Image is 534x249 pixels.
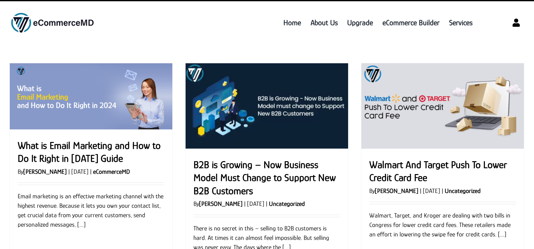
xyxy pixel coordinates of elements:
[193,159,336,196] a: B2B is Growing – Now Business Model Must Change to Support New B2B Customers
[93,168,130,175] a: eCommerceMD
[9,12,95,19] a: ecommercemd logo
[193,199,340,208] p: By
[342,8,378,38] a: Upgrade
[264,200,269,207] span: |
[444,8,477,38] a: Services
[67,168,71,175] span: |
[9,12,95,33] img: ecommercemd logo
[71,168,88,175] span: [DATE]
[10,63,172,129] a: What is Email Marketing and How to Do It Right in 2024 Guide
[347,17,373,28] span: Upgrade
[18,191,164,229] p: Email marketing is an effective marketing channel with the highest revenue. Because it lets you o...
[117,8,477,38] nav: Menu
[247,200,264,207] span: [DATE]
[311,17,338,28] span: About Us
[369,211,516,239] p: Walmart, Target, and Kroger are dealing with two bills in Congress for lower credit card fees. Th...
[18,140,161,164] a: What is Email Marketing and How to Do It Right in [DATE] Guide
[18,167,164,176] p: By
[378,8,444,38] a: eCommerce Builder
[449,17,472,28] span: Services
[283,17,301,28] span: Home
[508,14,525,31] a: Link to https://www.ecommercemd.com/login
[445,187,481,194] a: Uncategorized
[88,168,93,175] span: |
[23,168,67,175] a: [PERSON_NAME]
[418,187,423,194] span: |
[383,17,440,28] span: eCommerce Builder
[279,8,306,38] a: Home
[306,8,342,38] a: About Us
[423,187,440,194] span: [DATE]
[369,186,516,195] p: By
[186,63,348,149] a: B2B is Growing – Now Business Model Must Change to Support New B2B Customers
[361,63,524,149] a: Walmart And Target Push To Lower Credit Card Fee
[10,63,172,129] img: email marketing
[242,200,247,207] span: |
[440,187,445,194] span: |
[369,159,507,184] a: Walmart And Target Push To Lower Credit Card Fee
[199,200,242,207] a: [PERSON_NAME]
[375,187,418,194] a: [PERSON_NAME]
[269,200,305,207] a: Uncategorized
